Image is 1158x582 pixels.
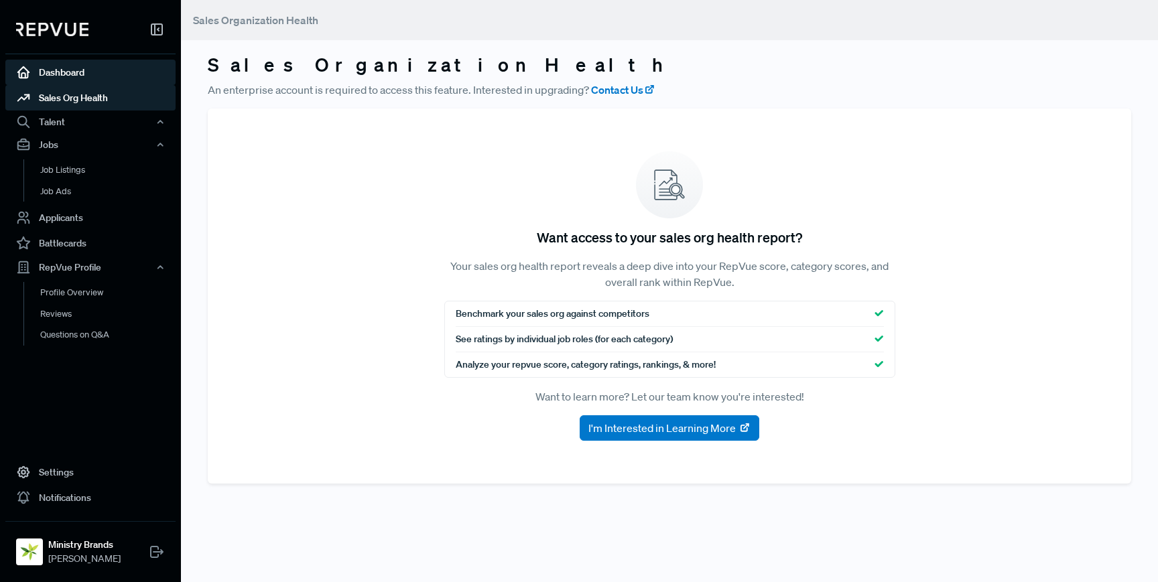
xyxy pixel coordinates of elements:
[48,538,121,552] strong: Ministry Brands
[23,159,194,181] a: Job Listings
[456,307,649,321] span: Benchmark your sales org against competitors
[193,13,318,27] span: Sales Organization Health
[5,205,176,230] a: Applicants
[456,358,716,372] span: Analyze your repvue score, category ratings, rankings, & more!
[444,388,895,405] p: Want to learn more? Let our team know you're interested!
[23,181,194,202] a: Job Ads
[208,82,1131,98] p: An enterprise account is required to access this feature. Interested in upgrading?
[5,133,176,156] button: Jobs
[5,85,176,111] a: Sales Org Health
[23,324,194,346] a: Questions on Q&A
[5,256,176,279] button: RepVue Profile
[5,111,176,133] button: Talent
[5,459,176,485] a: Settings
[23,282,194,303] a: Profile Overview
[591,82,655,98] a: Contact Us
[5,521,176,571] a: Ministry BrandsMinistry Brands[PERSON_NAME]
[444,258,895,290] p: Your sales org health report reveals a deep dive into your RepVue score, category scores, and ove...
[5,230,176,256] a: Battlecards
[19,541,40,563] img: Ministry Brands
[208,54,1131,76] h3: Sales Organization Health
[5,60,176,85] a: Dashboard
[580,415,759,441] button: I'm Interested in Learning More
[537,229,802,245] h5: Want access to your sales org health report?
[456,332,673,346] span: See ratings by individual job roles (for each category)
[48,552,121,566] span: [PERSON_NAME]
[5,485,176,510] a: Notifications
[588,420,736,436] span: I'm Interested in Learning More
[23,303,194,325] a: Reviews
[16,23,88,36] img: RepVue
